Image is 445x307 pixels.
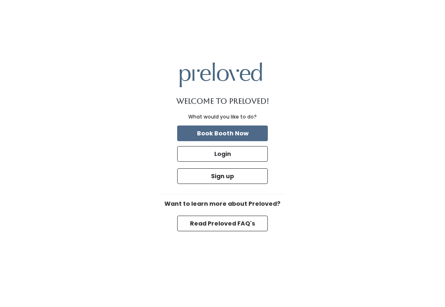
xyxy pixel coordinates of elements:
button: Read Preloved FAQ's [177,216,268,231]
button: Sign up [177,168,268,184]
button: Login [177,146,268,162]
h1: Welcome to Preloved! [176,97,269,105]
a: Sign up [176,167,269,186]
button: Book Booth Now [177,126,268,141]
h6: Want to learn more about Preloved? [161,201,284,207]
img: preloved logo [180,63,262,87]
div: What would you like to do? [188,113,257,121]
a: Login [176,144,269,163]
